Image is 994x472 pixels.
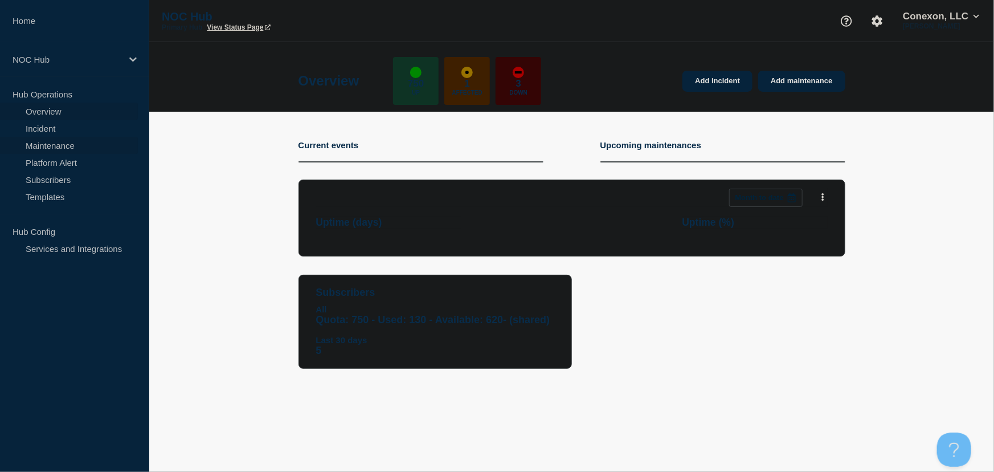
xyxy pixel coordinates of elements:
span: Quota: 750 - Used: 130 - Available: 620 - (shared) [316,314,550,325]
p: Last 30 days [316,335,554,345]
p: Affected [452,89,482,96]
p: All [316,304,554,314]
p: Primary Hub [162,23,202,31]
p: NOC Hub [13,55,122,64]
p: [PERSON_NAME] [901,22,981,30]
p: Month to date [735,193,784,202]
p: NOC Hub [162,10,390,23]
button: Conexon, LLC [901,11,981,22]
h4: Current events [298,140,359,150]
p: 5 [316,345,554,357]
p: Up [412,89,420,96]
h3: Uptime ( % ) [682,217,828,229]
div: down [513,67,524,78]
h1: Overview [298,73,359,89]
p: 1 [465,78,470,89]
h4: Upcoming maintenances [600,140,702,150]
p: 750 [408,78,424,89]
h4: subscribers [316,287,554,299]
button: Support [835,9,858,33]
a: View Status Page [207,23,270,31]
div: affected [461,67,473,78]
p: 3 [516,78,521,89]
div: up [410,67,422,78]
h3: Uptime ( days ) [316,217,461,229]
p: Down [509,89,527,96]
button: Account settings [865,9,889,33]
button: Month to date [729,189,803,207]
a: Add maintenance [758,71,845,92]
a: Add incident [682,71,752,92]
iframe: Help Scout Beacon - Open [937,433,971,467]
